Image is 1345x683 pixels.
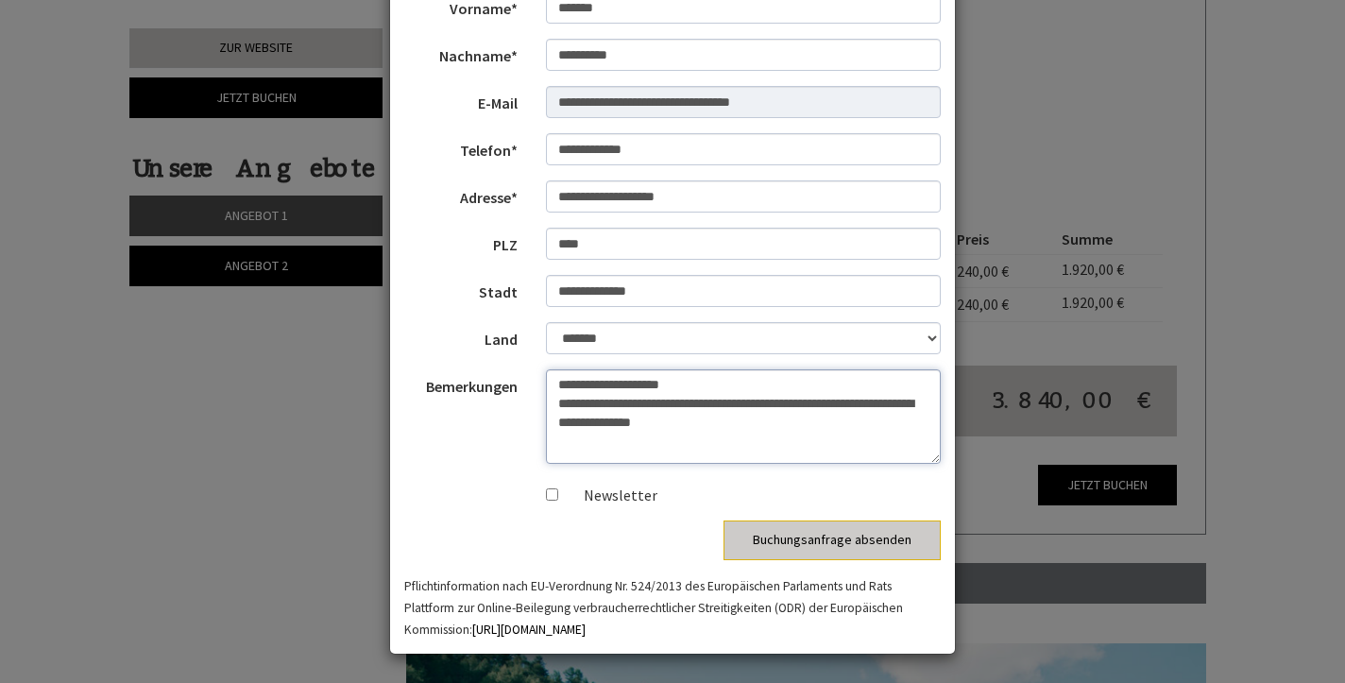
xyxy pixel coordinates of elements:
[404,578,903,638] small: Pflichtinformation nach EU-Verordnung Nr. 524/2013 des Europäischen Parlaments und Rats Plattform...
[472,622,586,638] a: [URL][DOMAIN_NAME]
[390,369,532,398] label: Bemerkungen
[390,322,532,350] label: Land
[390,39,532,67] label: Nachname*
[565,485,657,506] label: Newsletter
[390,133,532,162] label: Telefon*
[724,521,941,560] button: Buchungsanfrage absenden
[390,180,532,209] label: Adresse*
[390,228,532,256] label: PLZ
[390,275,532,303] label: Stadt
[390,86,532,114] label: E-Mail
